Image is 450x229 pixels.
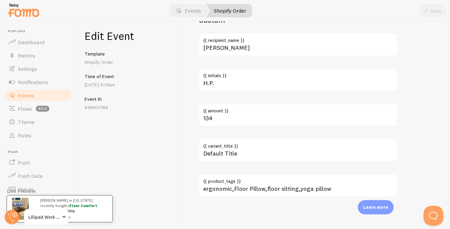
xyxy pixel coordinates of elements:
h1: Edit Event [85,29,174,43]
span: Flows [18,105,32,112]
a: Push [4,156,72,169]
img: fomo-relay-logo-orange.svg [7,2,40,19]
label: {{ product_tags }} [199,174,398,185]
p: 849600168 [85,104,174,111]
span: Events [18,92,34,99]
p: Learn more [363,204,388,210]
label: {{ variant_title }} [199,139,398,150]
iframe: Help Scout Beacon - Open [423,206,443,226]
span: Lillipad Work Solutions [29,213,60,221]
a: Rules [4,129,72,142]
span: Push [8,150,72,154]
label: {{ initials }} [199,68,398,79]
span: Pop-ups [8,29,72,34]
a: Metrics [4,49,72,62]
span: Rules [18,132,31,139]
span: Metrics [18,52,35,59]
span: Push Data [18,172,43,179]
div: Learn more [358,200,394,214]
label: {{ amount }} [199,103,398,115]
span: Theme [18,119,34,125]
span: beta [36,106,49,112]
p: [DATE] 8:22am [85,81,174,88]
a: Flows beta [4,102,72,115]
span: Notifications [18,79,48,85]
h5: Time of Event [85,73,174,79]
a: Opt-In [4,182,72,196]
span: Dashboard [18,39,44,46]
h5: Event ID [85,96,174,102]
a: Lillipad Work Solutions [24,209,69,225]
span: Settings [18,65,37,72]
a: Notifications [4,75,72,89]
span: Push [18,159,30,166]
a: Theme [4,115,72,129]
span: Opt-In [18,186,33,192]
a: Events [4,89,72,102]
p: Shopify Order [85,59,174,65]
a: Settings [4,62,72,75]
label: {{ recipient_name }} [199,33,398,44]
a: Push Data [4,169,72,182]
a: Dashboard [4,36,72,49]
h5: Template [85,51,174,57]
